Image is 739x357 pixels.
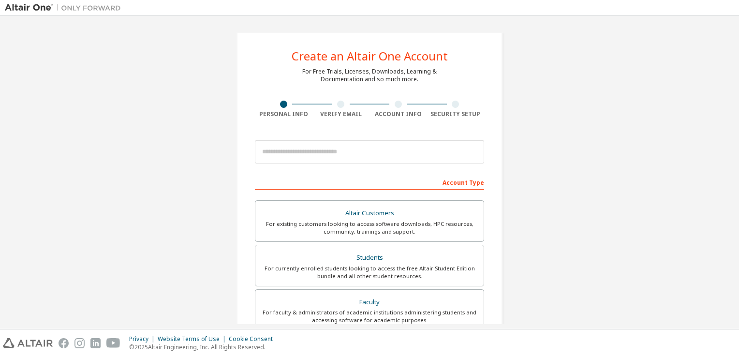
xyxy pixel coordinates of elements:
[369,110,427,118] div: Account Info
[129,335,158,343] div: Privacy
[74,338,85,348] img: instagram.svg
[3,338,53,348] img: altair_logo.svg
[261,207,478,220] div: Altair Customers
[427,110,485,118] div: Security Setup
[261,220,478,236] div: For existing customers looking to access software downloads, HPC resources, community, trainings ...
[90,338,101,348] img: linkedin.svg
[106,338,120,348] img: youtube.svg
[261,251,478,265] div: Students
[255,110,312,118] div: Personal Info
[312,110,370,118] div: Verify Email
[5,3,126,13] img: Altair One
[261,309,478,324] div: For faculty & administrators of academic institutions administering students and accessing softwa...
[302,68,437,83] div: For Free Trials, Licenses, Downloads, Learning & Documentation and so much more.
[261,296,478,309] div: Faculty
[129,343,279,351] p: © 2025 Altair Engineering, Inc. All Rights Reserved.
[261,265,478,280] div: For currently enrolled students looking to access the free Altair Student Edition bundle and all ...
[255,174,484,190] div: Account Type
[292,50,448,62] div: Create an Altair One Account
[229,335,279,343] div: Cookie Consent
[158,335,229,343] div: Website Terms of Use
[59,338,69,348] img: facebook.svg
